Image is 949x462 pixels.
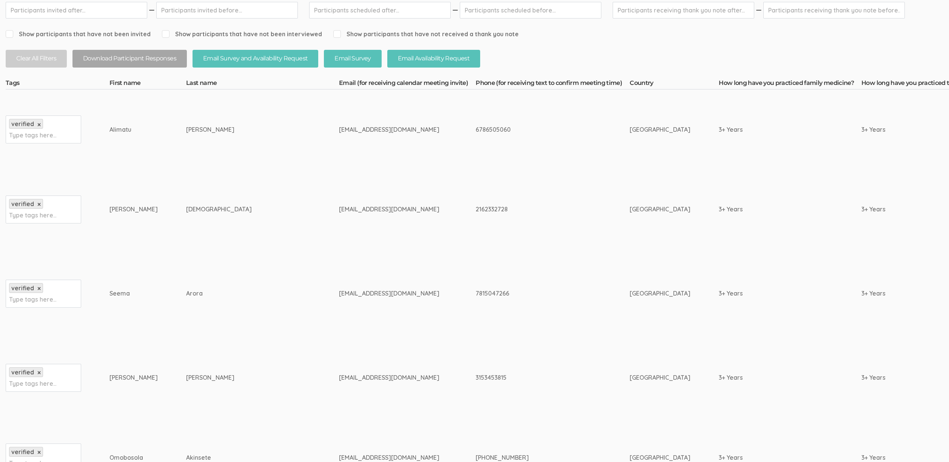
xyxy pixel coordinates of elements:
[11,368,34,376] span: verified
[719,453,833,462] div: 3+ Years
[186,205,311,214] div: [DEMOGRAPHIC_DATA]
[148,2,156,18] img: dash.svg
[451,2,459,18] img: dash.svg
[37,370,41,376] a: ×
[630,205,690,214] div: [GEOGRAPHIC_DATA]
[72,50,187,68] button: Download Participant Responses
[460,2,601,18] input: Participants scheduled before...
[719,289,833,298] div: 3+ Years
[309,2,451,18] input: Participants scheduled after...
[9,130,56,140] input: Type tags here...
[6,30,151,38] span: Show participants that have not been invited
[476,205,601,214] div: 2162332728
[476,289,601,298] div: 7815047266
[630,79,719,89] th: Country
[186,79,339,89] th: Last name
[37,449,41,456] a: ×
[339,125,447,134] div: [EMAIL_ADDRESS][DOMAIN_NAME]
[630,373,690,382] div: [GEOGRAPHIC_DATA]
[613,2,754,18] input: Participants receiving thank you note after...
[387,50,480,68] button: Email Availability Request
[476,125,601,134] div: 6786505060
[11,120,34,128] span: verified
[109,205,158,214] div: [PERSON_NAME]
[109,373,158,382] div: [PERSON_NAME]
[339,373,447,382] div: [EMAIL_ADDRESS][DOMAIN_NAME]
[719,125,833,134] div: 3+ Years
[11,200,34,208] span: verified
[9,294,56,304] input: Type tags here...
[11,448,34,456] span: verified
[193,50,318,68] button: Email Survey and Availability Request
[11,284,34,292] span: verified
[162,30,322,38] span: Show participants that have not been interviewed
[9,379,56,388] input: Type tags here...
[324,50,381,68] button: Email Survey
[109,125,158,134] div: Alimatu
[9,210,56,220] input: Type tags here...
[476,453,601,462] div: [PHONE_NUMBER]
[186,289,311,298] div: Arora
[719,79,861,89] th: How long have you practiced family medicine?
[911,426,949,462] iframe: Chat Widget
[339,289,447,298] div: [EMAIL_ADDRESS][DOMAIN_NAME]
[719,373,833,382] div: 3+ Years
[37,122,41,128] a: ×
[109,79,186,89] th: First name
[339,453,447,462] div: [EMAIL_ADDRESS][DOMAIN_NAME]
[719,205,833,214] div: 3+ Years
[763,2,905,18] input: Participants receiving thank you note before...
[6,2,147,18] input: Participants invited after...
[630,289,690,298] div: [GEOGRAPHIC_DATA]
[630,125,690,134] div: [GEOGRAPHIC_DATA]
[6,79,109,89] th: Tags
[476,79,630,89] th: Phone (for receiving text to confirm meeting time)
[109,453,158,462] div: Omobosola
[6,50,67,68] button: Clear All Filters
[339,79,476,89] th: Email (for receiving calendar meeting invite)
[630,453,690,462] div: [GEOGRAPHIC_DATA]
[156,2,298,18] input: Participants invited before...
[109,289,158,298] div: Seema
[476,373,601,382] div: 3153453815
[333,30,519,38] span: Show participants that have not received a thank you note
[37,285,41,292] a: ×
[186,373,311,382] div: [PERSON_NAME]
[186,453,311,462] div: Akinsete
[339,205,447,214] div: [EMAIL_ADDRESS][DOMAIN_NAME]
[37,201,41,208] a: ×
[755,2,763,18] img: dash.svg
[186,125,311,134] div: [PERSON_NAME]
